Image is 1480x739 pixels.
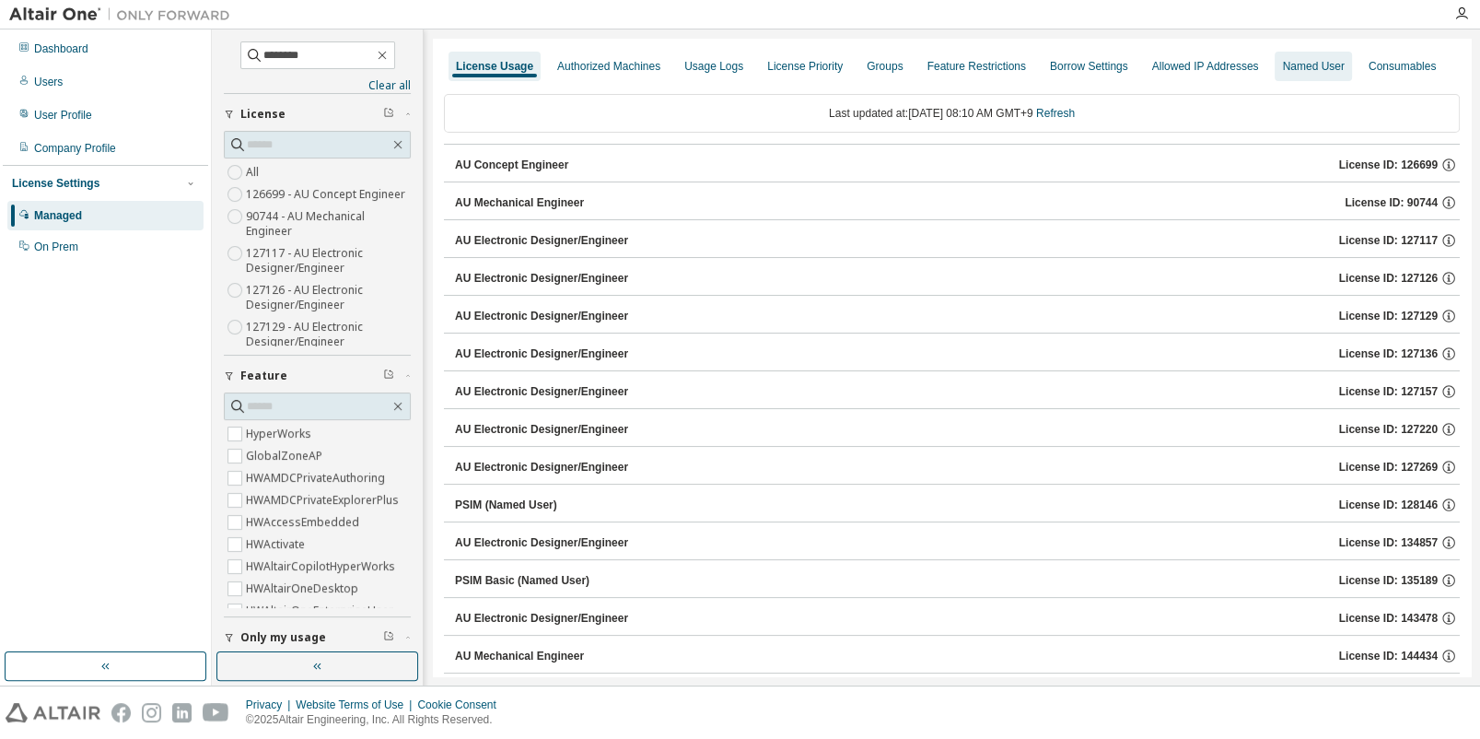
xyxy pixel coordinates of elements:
label: HyperWorks [246,423,315,445]
img: linkedin.svg [172,703,192,722]
span: Clear filter [383,369,394,383]
span: License ID: 143478 [1339,611,1438,626]
span: License ID: 127129 [1339,309,1438,323]
div: Dashboard [34,41,88,56]
label: HWAccessEmbedded [246,511,363,534]
div: Groups [867,59,903,74]
div: Authorized Machines [557,59,660,74]
div: Named User [1282,59,1344,74]
div: Privacy [246,698,296,712]
div: AU Electronic Designer/Engineer [455,346,628,361]
div: AU Electronic Designer/Engineer [455,422,628,437]
button: AU Electronic Designer/EngineerLicense ID: 127136 [455,334,1460,374]
button: License [224,94,411,135]
label: 126699 - AU Concept Engineer [246,183,409,205]
div: AU Electronic Designer/Engineer [455,460,628,475]
label: HWAMDCPrivateExplorerPlus [246,489,402,511]
label: HWAMDCPrivateAuthoring [246,467,389,489]
button: AU Mechanical EngineerLicense ID: 144434 [455,636,1460,676]
button: AU Electronic Designer/EngineerLicense ID: 127269 [455,447,1460,487]
button: AU Concept EngineerLicense ID: 126699 [455,145,1460,185]
div: Allowed IP Addresses [1152,59,1259,74]
button: AU Mechanical EngineerLicense ID: 90744 [455,182,1460,223]
div: Usage Logs [684,59,743,74]
div: Website Terms of Use [296,698,417,712]
span: License ID: 127269 [1339,460,1438,475]
div: AU Electronic Designer/Engineer [455,271,628,286]
span: Feature [240,369,287,383]
div: AU Electronic Designer/Engineer [455,384,628,399]
label: HWAltairOneDesktop [246,578,362,600]
span: Clear filter [383,630,394,645]
div: AU Electronic Designer/Engineer [455,309,628,323]
span: License ID: 134857 [1339,535,1438,550]
span: License ID: 135189 [1339,573,1438,588]
button: AU Electronic Designer/EngineerLicense ID: 127126 [455,258,1460,299]
span: License ID: 144434 [1339,649,1438,663]
button: Feature [224,356,411,396]
img: Altair One [9,6,239,24]
div: Borrow Settings [1050,59,1128,74]
div: Users [34,75,63,89]
div: Feature Restrictions [927,59,1026,74]
label: GlobalZoneAP [246,445,326,467]
span: Only my usage [240,630,326,645]
button: PSIM (Named User)License ID: 128146 [455,485,1460,525]
img: facebook.svg [111,703,131,722]
span: License ID: 127220 [1339,422,1438,437]
label: HWAltairCopilotHyperWorks [246,556,399,578]
button: AU Electronic Designer/EngineerLicense ID: 127117 [455,220,1460,261]
div: AU Mechanical Engineer [455,195,584,210]
div: Managed [34,208,82,223]
div: Company Profile [34,141,116,156]
button: AU Electronic Designer/EngineerLicense ID: 127129 [455,296,1460,336]
span: License ID: 127157 [1339,384,1438,399]
div: Last updated at: [DATE] 08:10 AM GMT+9 [444,94,1460,133]
button: AU Electronic Designer/EngineerLicense ID: 134857 [455,522,1460,563]
a: Refresh [1036,107,1075,120]
span: License ID: 127126 [1339,271,1438,286]
div: License Priority [767,59,843,74]
label: 90744 - AU Mechanical Engineer [246,205,411,242]
span: Clear filter [383,107,394,122]
span: License [240,107,286,122]
span: License ID: 127117 [1339,233,1438,248]
div: PSIM Basic (Named User) [455,573,589,588]
div: AU Concept Engineer [455,158,568,172]
button: PSIM Basic (Named User)License ID: 135189 [455,560,1460,601]
div: PSIM (Named User) [455,498,557,512]
span: License ID: 126699 [1339,158,1438,172]
img: altair_logo.svg [6,703,100,722]
div: License Settings [12,176,99,191]
label: 127129 - AU Electronic Designer/Engineer [246,316,411,353]
label: All [246,161,262,183]
label: 127126 - AU Electronic Designer/Engineer [246,279,411,316]
button: AU Electronic Designer/EngineerLicense ID: 143478 [455,598,1460,639]
div: Consumables [1369,59,1436,74]
img: instagram.svg [142,703,161,722]
span: License ID: 127136 [1339,346,1438,361]
div: On Prem [34,240,78,254]
div: AU Electronic Designer/Engineer [455,611,628,626]
a: Clear all [224,78,411,93]
button: AU Electronic Designer/EngineerLicense ID: 127157 [455,371,1460,412]
label: HWActivate [246,534,309,556]
p: © 2025 Altair Engineering, Inc. All Rights Reserved. [246,712,507,728]
button: Only my usage [224,617,411,658]
label: 127117 - AU Electronic Designer/Engineer [246,242,411,279]
button: AU Electronic Designer/EngineerLicense ID: 127220 [455,409,1460,450]
div: License Usage [456,59,533,74]
div: Cookie Consent [417,698,507,712]
label: HWAltairOneEnterpriseUser [246,600,397,622]
img: youtube.svg [203,703,229,722]
div: User Profile [34,108,92,123]
span: License ID: 128146 [1339,498,1438,512]
span: License ID: 90744 [1345,195,1438,210]
div: AU Mechanical Engineer [455,649,584,663]
div: AU Electronic Designer/Engineer [455,535,628,550]
div: AU Electronic Designer/Engineer [455,233,628,248]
